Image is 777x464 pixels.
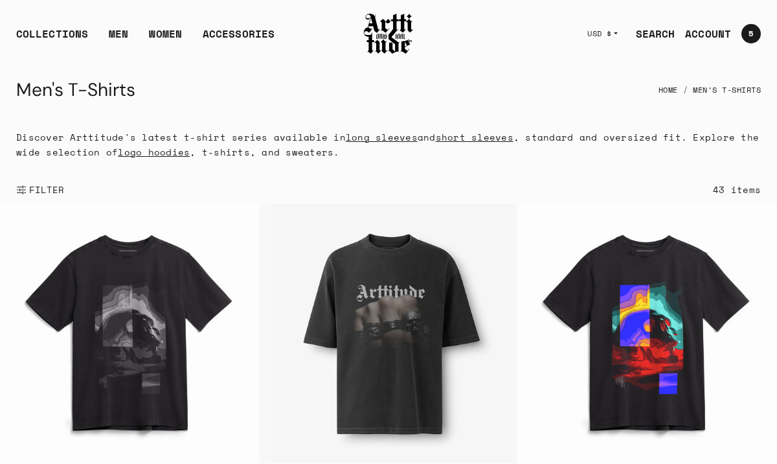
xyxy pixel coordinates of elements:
img: Arttitude [363,12,414,56]
button: USD $ [580,19,625,48]
a: ACCOUNT [675,21,731,47]
a: IRON FIST Oversize TeeIRON FIST Oversize Tee [260,204,518,463]
li: Men's T-Shirts [678,76,761,104]
img: IRON FIST Oversize Tee [260,204,518,463]
a: Open cart [731,19,761,49]
span: USD $ [587,29,612,39]
img: Digital Mirage Signature Tee [1,204,259,463]
div: 43 items [713,182,761,197]
img: Digital Mirage Origin Signature Tee [518,204,776,463]
h1: Men's T-Shirts [16,75,135,106]
a: short sleeves [436,130,513,144]
a: Digital Mirage Signature TeeDigital Mirage Signature Tee [1,204,259,463]
div: COLLECTIONS [16,26,88,52]
ul: Main navigation [6,26,285,52]
span: FILTER [27,183,65,196]
p: Discover Arttitude's latest t-shirt series available in and , standard and oversized fit. Explore... [16,130,761,159]
a: Home [659,76,678,104]
span: 5 [749,30,753,38]
a: MEN [109,26,128,52]
div: ACCESSORIES [203,26,275,52]
a: WOMEN [149,26,182,52]
button: Show filters [16,176,65,204]
a: SEARCH [625,21,675,47]
a: long sleeves [346,130,418,144]
a: logo hoodies [118,145,190,159]
a: Digital Mirage Origin Signature TeeDigital Mirage Origin Signature Tee [518,204,776,463]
